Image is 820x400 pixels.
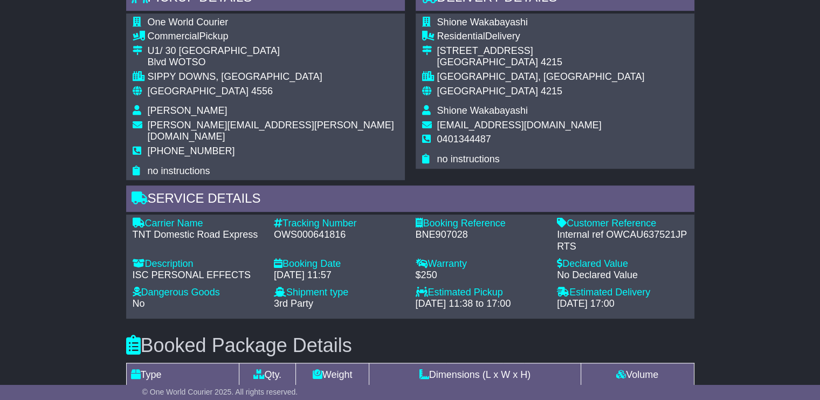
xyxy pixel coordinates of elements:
div: No Declared Value [557,270,688,281]
span: © One World Courier 2025. All rights reserved. [142,388,298,396]
div: Carrier Name [133,218,264,230]
div: Estimated Delivery [557,287,688,299]
span: [PERSON_NAME][EMAIL_ADDRESS][PERSON_NAME][DOMAIN_NAME] [148,120,394,142]
div: Tracking Number [274,218,405,230]
span: no instructions [437,154,500,164]
div: [DATE] 11:38 to 17:00 [416,298,547,310]
span: 4215 [541,86,562,96]
span: Commercial [148,31,199,42]
span: [PERSON_NAME] [148,105,228,116]
div: [DATE] 17:00 [557,298,688,310]
td: Type [126,363,239,387]
span: Residential [437,31,485,42]
span: Shione Wakabayashi [437,105,528,116]
div: BNE907028 [416,229,547,241]
div: Pickup [148,31,398,43]
div: [GEOGRAPHIC_DATA], [GEOGRAPHIC_DATA] [437,71,645,83]
td: Weight [296,363,369,387]
div: [STREET_ADDRESS] [437,45,645,57]
h3: Booked Package Details [126,335,694,356]
div: Declared Value [557,258,688,270]
span: One World Courier [148,17,229,27]
div: [GEOGRAPHIC_DATA] 4215 [437,57,645,68]
div: Booking Reference [416,218,547,230]
div: Estimated Pickup [416,287,547,299]
div: [DATE] 11:57 [274,270,405,281]
div: ISC PERSONAL EFFECTS [133,270,264,281]
span: no instructions [148,165,210,176]
div: U1/ 30 [GEOGRAPHIC_DATA] [148,45,398,57]
div: Booking Date [274,258,405,270]
span: Shione Wakabayashi [437,17,528,27]
span: [PHONE_NUMBER] [148,146,235,156]
div: OWS000641816 [274,229,405,241]
div: $250 [416,270,547,281]
div: Description [133,258,264,270]
div: Customer Reference [557,218,688,230]
div: Warranty [416,258,547,270]
td: Dimensions (L x W x H) [369,363,581,387]
span: 3rd Party [274,298,313,309]
div: Dangerous Goods [133,287,264,299]
span: 0401344487 [437,134,491,144]
div: Service Details [126,185,694,215]
div: SIPPY DOWNS, [GEOGRAPHIC_DATA] [148,71,398,83]
span: [GEOGRAPHIC_DATA] [437,86,538,96]
div: TNT Domestic Road Express [133,229,264,241]
div: Blvd WOTSO [148,57,398,68]
td: Qty. [239,363,296,387]
td: Volume [581,363,694,387]
span: 4556 [251,86,273,96]
span: [EMAIL_ADDRESS][DOMAIN_NAME] [437,120,602,130]
div: Shipment type [274,287,405,299]
span: No [133,298,145,309]
div: Internal ref OWCAU637521JP RTS [557,229,688,252]
span: [GEOGRAPHIC_DATA] [148,86,249,96]
div: Delivery [437,31,645,43]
